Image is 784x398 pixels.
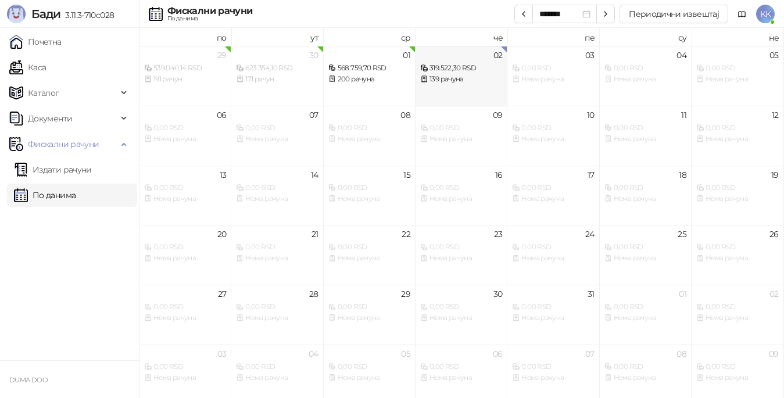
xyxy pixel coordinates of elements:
td: 2025-10-29 [324,285,416,345]
div: 0,00 RSD [144,182,226,193]
td: 2025-10-30 [416,285,507,345]
div: 0,00 RSD [328,361,410,372]
div: Нема рачуна [420,193,502,205]
td: 2025-10-01 [324,46,416,106]
div: Нема рачуна [328,372,410,383]
div: Нема рачуна [420,253,502,264]
div: 09 [769,350,779,358]
div: 623.354,10 RSD [236,63,318,74]
div: Нема рачуна [696,74,778,85]
div: Нема рачуна [696,193,778,205]
div: Нема рачуна [604,372,686,383]
div: Нема рачуна [144,313,226,324]
div: 0,00 RSD [696,63,778,74]
div: 0,00 RSD [512,182,594,193]
td: 2025-10-09 [416,106,507,166]
div: 16 [495,171,503,179]
div: Нема рачуна [604,134,686,145]
th: су [600,28,692,46]
div: Нема рачуна [144,193,226,205]
div: 539.040,14 RSD [144,63,226,74]
a: Документација [733,5,751,23]
div: 29 [217,51,227,59]
td: 2025-10-14 [231,166,323,225]
td: 2025-10-06 [139,106,231,166]
td: 2025-10-25 [600,225,692,285]
div: 30 [309,51,318,59]
div: 0,00 RSD [604,182,686,193]
span: Каталог [28,81,59,105]
div: 05 [401,350,410,358]
div: 07 [585,350,595,358]
div: 0,00 RSD [420,242,502,253]
div: 03 [585,51,595,59]
span: 3.11.3-710c028 [60,10,114,20]
div: Нема рачуна [512,193,594,205]
div: Нема рачуна [236,313,318,324]
div: 02 [493,51,503,59]
div: 0,00 RSD [696,361,778,372]
div: Нема рачуна [696,134,778,145]
div: 191 рачун [144,74,226,85]
div: Нема рачуна [696,253,778,264]
a: По данима [14,184,76,207]
td: 2025-10-26 [692,225,783,285]
div: 0,00 RSD [696,302,778,313]
span: Фискални рачуни [28,132,99,156]
div: Нема рачуна [604,74,686,85]
div: Нема рачуна [420,372,502,383]
th: ут [231,28,323,46]
td: 2025-10-15 [324,166,416,225]
div: 20 [217,230,227,238]
div: 23 [494,230,503,238]
th: пе [507,28,599,46]
div: 0,00 RSD [420,302,502,313]
img: Logo [7,5,26,23]
div: 09 [493,111,503,119]
td: 2025-10-19 [692,166,783,225]
div: 06 [493,350,503,358]
td: 2025-10-24 [507,225,599,285]
div: 06 [217,111,227,119]
div: 08 [676,350,686,358]
td: 2025-10-03 [507,46,599,106]
div: 22 [402,230,410,238]
div: Нема рачуна [604,253,686,264]
td: 2025-10-22 [324,225,416,285]
div: 0,00 RSD [420,182,502,193]
div: 25 [678,230,686,238]
div: 04 [309,350,318,358]
div: 04 [676,51,686,59]
div: 08 [400,111,410,119]
div: 171 рачун [236,74,318,85]
div: 568.759,70 RSD [328,63,410,74]
div: 0,00 RSD [696,242,778,253]
div: 0,00 RSD [604,242,686,253]
div: 17 [588,171,595,179]
div: Нема рачуна [512,74,594,85]
div: Нема рачуна [328,313,410,324]
div: 0,00 RSD [512,63,594,74]
div: 0,00 RSD [144,361,226,372]
div: 0,00 RSD [512,361,594,372]
div: 0,00 RSD [236,361,318,372]
div: Нема рачуна [512,253,594,264]
div: Нема рачуна [328,253,410,264]
div: 0,00 RSD [236,302,318,313]
div: 26 [769,230,779,238]
div: 30 [493,290,503,298]
span: Документи [28,107,72,130]
div: 02 [769,290,779,298]
div: 0,00 RSD [144,302,226,313]
div: 0,00 RSD [144,242,226,253]
span: KK [756,5,775,23]
td: 2025-11-01 [600,285,692,345]
div: 13 [220,171,227,179]
td: 2025-10-11 [600,106,692,166]
div: Нема рачуна [236,253,318,264]
div: Нема рачуна [144,134,226,145]
div: 0,00 RSD [236,123,318,134]
td: 2025-10-16 [416,166,507,225]
td: 2025-10-31 [507,285,599,345]
div: 0,00 RSD [604,302,686,313]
